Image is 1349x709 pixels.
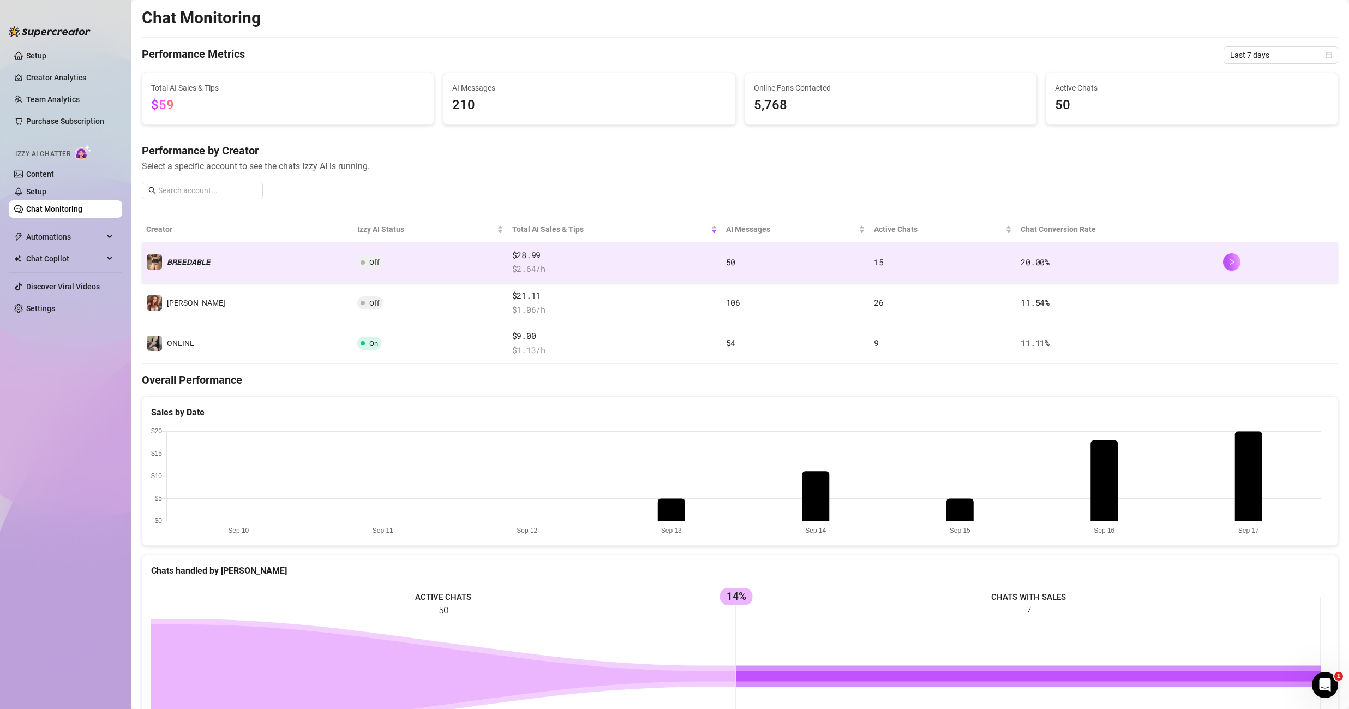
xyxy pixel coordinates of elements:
div: Chats handled by [PERSON_NAME] [151,564,1329,577]
span: Active Chats [874,223,1003,235]
a: Setup [26,187,46,196]
span: 26 [874,297,883,308]
a: Purchase Subscription [26,112,113,130]
a: Settings [26,304,55,313]
a: Content [26,170,54,178]
span: right [1228,258,1236,266]
span: Online Fans Contacted [754,82,1028,94]
span: $9.00 [512,330,717,343]
span: 106 [726,297,740,308]
iframe: Intercom live chat [1312,672,1338,698]
a: Team Analytics [26,95,80,104]
span: Total AI Sales & Tips [512,223,709,235]
span: $ 1.13 /h [512,344,717,357]
th: Total AI Sales & Tips [508,217,722,242]
span: Izzy AI Status [357,223,495,235]
span: On [369,339,378,348]
img: Chat Copilot [14,255,21,263]
th: Creator [142,217,353,242]
a: Creator Analytics [26,69,113,86]
span: 54 [726,337,735,348]
span: Select a specific account to see the chats Izzy AI is running. [142,159,1338,173]
th: Izzy AI Status [353,217,508,242]
h4: Performance Metrics [142,46,245,64]
h4: Performance by Creator [142,143,1338,158]
button: right [1223,253,1240,271]
span: Izzy AI Chatter [15,149,70,159]
input: Search account... [158,184,256,196]
span: 15 [874,257,883,267]
span: Off [369,258,380,266]
a: Setup [26,51,46,60]
img: 𝘽𝙍𝙀𝙀𝘿𝘼𝘽𝙇𝙀 [147,254,162,270]
a: Chat Monitoring [26,205,82,213]
span: 𝘽𝙍𝙀𝙀𝘿𝘼𝘽𝙇𝙀 [167,258,211,266]
span: $ 2.64 /h [512,263,717,276]
span: Off [369,299,380,307]
span: 210 [452,95,726,116]
img: AI Chatter [75,145,92,160]
img: logo-BBDzfeDw.svg [9,26,91,37]
th: Chat Conversion Rate [1016,217,1218,242]
span: 11.54 % [1021,297,1049,308]
span: 9 [874,337,879,348]
span: Total AI Sales & Tips [151,82,425,94]
img: 𝘼𝙇𝙄𝘾𝙀 [147,295,162,311]
span: $21.11 [512,289,717,302]
span: Active Chats [1055,82,1329,94]
th: AI Messages [722,217,870,242]
span: $ 1.06 /h [512,303,717,317]
span: AI Messages [726,223,857,235]
span: 20.00 % [1021,257,1049,267]
span: Chat Copilot [26,250,104,267]
img: ONLINE [147,336,162,351]
span: [PERSON_NAME] [167,299,225,307]
span: $59 [151,97,174,112]
span: 11.11 % [1021,337,1049,348]
span: ONLINE [167,339,194,348]
th: Active Chats [870,217,1016,242]
h4: Overall Performance [142,372,1338,388]
span: thunderbolt [14,233,23,241]
div: Sales by Date [151,406,1329,419]
span: Automations [26,228,104,246]
span: search [148,187,156,194]
span: 50 [1055,95,1329,116]
span: 1 [1334,672,1343,681]
span: Last 7 days [1230,47,1332,63]
span: AI Messages [452,82,726,94]
a: Discover Viral Videos [26,282,100,291]
h2: Chat Monitoring [142,8,261,28]
span: calendar [1326,52,1332,58]
span: $28.99 [512,249,717,262]
span: 50 [726,257,735,267]
span: 5,768 [754,95,1028,116]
